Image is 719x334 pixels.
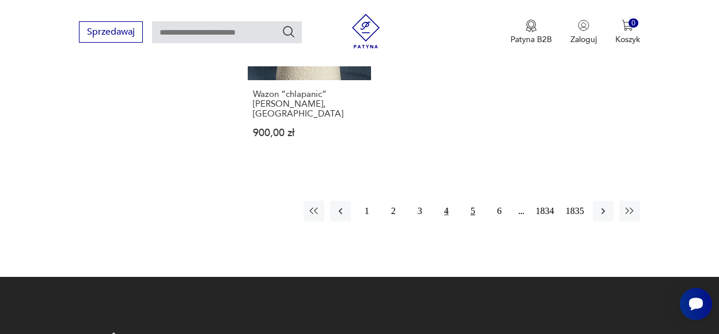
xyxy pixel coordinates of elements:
button: 5 [463,201,483,222]
a: Sprzedawaj [79,29,143,37]
button: 3 [410,201,430,222]
p: Zaloguj [570,34,597,45]
button: Sprzedawaj [79,21,143,43]
p: Patyna B2B [510,34,552,45]
button: 4 [436,201,457,222]
img: Ikonka użytkownika [578,20,589,31]
iframe: Smartsupp widget button [680,288,712,320]
img: Ikona medalu [525,20,537,32]
button: 1834 [533,201,557,222]
img: Patyna - sklep z meblami i dekoracjami vintage [349,14,383,48]
button: 0Koszyk [615,20,640,45]
button: Zaloguj [570,20,597,45]
button: 6 [489,201,510,222]
button: 1835 [563,201,587,222]
button: 1 [357,201,377,222]
button: 2 [383,201,404,222]
button: Patyna B2B [510,20,552,45]
h3: Wazon “chlapanic” [PERSON_NAME], [GEOGRAPHIC_DATA] [253,89,365,119]
a: Ikona medaluPatyna B2B [510,20,552,45]
img: Ikona koszyka [622,20,633,31]
p: 900,00 zł [253,128,365,138]
div: 0 [629,18,638,28]
button: Szukaj [282,25,296,39]
p: Koszyk [615,34,640,45]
